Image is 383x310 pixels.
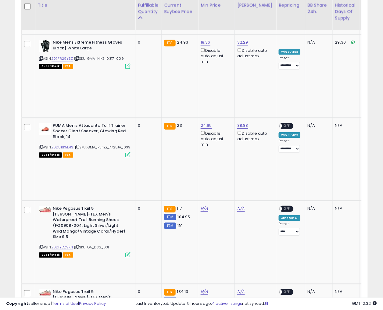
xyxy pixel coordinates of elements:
[39,40,131,68] div: ASIN:
[177,289,188,294] span: 134.13
[53,206,127,241] b: Nike Pegasus Trail 5 [PERSON_NAME]-TEX Men's Waterproof Trail Running Shoes (FQ0908-004, Light Si...
[177,205,182,211] span: 117
[53,123,127,141] b: PUMA Men's Attacanto Turf Trainer Soccer Cleat Sneaker, Glowing Red Black, 14
[164,214,176,220] small: FBM
[335,40,355,45] div: 29.30
[279,2,302,9] div: Repricing
[201,130,230,147] div: Disable auto adjust min
[335,123,355,128] div: N/A
[164,123,175,130] small: FBA
[136,301,377,307] div: Last InventoryLab Update: 5 hours ago, not synced.
[178,214,190,220] span: 104.95
[39,206,51,213] img: 41afoupT-fL._SL40_.jpg
[39,152,62,158] span: All listings that are currently out of stock and unavailable for purchase on Amazon
[138,206,157,211] div: 0
[201,289,208,295] a: N/A
[178,223,183,229] span: 110
[352,301,377,307] span: 2025-09-15 12:32 GMT
[39,123,131,157] div: ASIN:
[282,123,292,128] span: OFF
[39,289,51,297] img: 41afoupT-fL._SL40_.jpg
[63,64,73,69] span: FBA
[237,205,245,212] a: N/A
[138,2,159,15] div: Fulfillable Quantity
[335,206,355,211] div: N/A
[74,145,130,150] span: | SKU: GMA_Puma_7725JA_033
[201,123,212,129] a: 24.95
[282,289,292,294] span: OFF
[177,123,182,128] span: 23
[74,56,124,61] span: | SKU: GMA_NIKE_0317_009
[164,40,175,46] small: FBA
[201,47,230,64] div: Disable auto adjust min
[177,39,188,45] span: 24.93
[308,289,328,294] div: N/A
[237,39,248,45] a: 32.29
[138,289,157,294] div: 0
[74,245,109,250] span: | SKU: OA_DSG_031
[6,301,28,307] strong: Copyright
[38,2,133,9] div: Title
[201,205,208,212] a: N/A
[279,49,300,55] div: Win BuyBox
[308,2,330,15] div: BB Share 24h.
[138,40,157,45] div: 0
[6,301,106,307] div: seller snap | |
[212,301,242,307] a: 4 active listings
[201,39,210,45] a: 18.36
[63,252,73,258] span: FBA
[201,2,232,9] div: Min Price
[39,252,62,258] span: All listings that are currently out of stock and unavailable for purchase on Amazon
[52,245,73,250] a: B0D1YDZ9KN
[164,223,176,229] small: FBM
[39,206,131,257] div: ASIN:
[52,301,78,307] a: Terms of Use
[237,289,245,295] a: N/A
[164,206,175,212] small: FBA
[39,64,62,69] span: All listings that are currently out of stock and unavailable for purchase on Amazon
[335,2,357,21] div: Historical Days Of Supply
[308,40,328,45] div: N/A
[237,123,248,129] a: 38.88
[308,206,328,211] div: N/A
[282,206,292,212] span: OFF
[138,123,157,128] div: 0
[53,40,127,52] b: Nike Mens Extreme Fitness Gloves Black | White Large
[39,40,51,52] img: 51JHg3KA-zL._SL40_.jpg
[279,56,300,70] div: Preset:
[39,123,51,135] img: 31ncB5z+6bL._SL40_.jpg
[79,301,106,307] a: Privacy Policy
[52,56,73,61] a: B07FR29YSZ
[237,130,271,142] div: Disable auto adjust max
[63,152,73,158] span: FBA
[164,2,195,15] div: Current Buybox Price
[237,2,274,9] div: [PERSON_NAME]
[308,123,328,128] div: N/A
[279,222,300,236] div: Preset:
[335,289,355,294] div: N/A
[164,289,175,296] small: FBA
[52,145,73,150] a: B0D8RK5DJS
[279,215,300,221] div: Amazon AI
[237,47,271,59] div: Disable auto adjust max
[279,132,300,138] div: Win BuyBox
[279,139,300,153] div: Preset:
